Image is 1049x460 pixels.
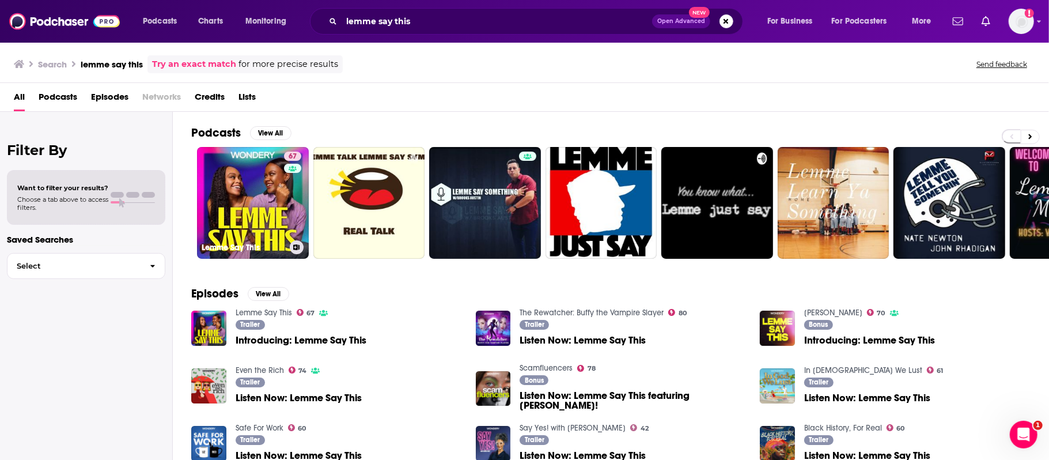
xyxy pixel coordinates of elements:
a: Podchaser - Follow, Share and Rate Podcasts [9,10,120,32]
img: Introducing: Lemme Say This [760,311,795,346]
button: Show profile menu [1009,9,1034,34]
span: 42 [641,426,649,431]
a: In God We Lust [804,365,922,375]
a: 60 [288,424,306,431]
button: open menu [237,12,301,31]
span: 60 [897,426,905,431]
p: Saved Searches [7,234,165,245]
span: 61 [937,368,944,374]
img: User Profile [1009,9,1034,34]
span: 80 [679,311,687,316]
a: All [14,88,25,111]
h2: Filter By [7,142,165,159]
span: Bonus [809,321,828,328]
a: Listen Now: Lemme Say This [520,335,646,345]
button: open menu [824,12,904,31]
a: 42 [630,424,649,431]
a: Charts [191,12,230,31]
a: 67 [284,152,301,161]
span: Want to filter your results? [17,184,108,192]
img: Introducing: Lemme Say This [191,311,226,346]
a: Say Yes! with Carla Hall [520,423,626,433]
span: Choose a tab above to access filters. [17,195,108,212]
span: for more precise results [238,58,338,71]
span: Select [7,262,141,270]
a: 80 [668,309,687,316]
button: Open AdvancedNew [652,14,710,28]
a: Scamfluencers [520,363,573,373]
img: Listen Now: Lemme Say This [476,311,511,346]
span: Trailer [240,321,260,328]
span: 70 [877,311,885,316]
span: Trailer [525,436,544,443]
a: Listen Now: Lemme Say This featuring Scaachi! [520,391,746,410]
h2: Episodes [191,286,238,301]
span: 67 [289,151,297,163]
a: 74 [289,367,307,374]
button: open menu [904,12,946,31]
svg: Add a profile image [1025,9,1034,18]
a: The Rewatcher: Buffy the Vampire Slayer [520,308,664,318]
div: Search podcasts, credits, & more... [321,8,754,35]
span: For Business [767,13,813,29]
span: Logged in as gmalloy [1009,9,1034,34]
span: Trailer [240,436,260,443]
span: Charts [198,13,223,29]
a: Introducing: Lemme Say This [804,335,935,345]
span: 78 [588,366,596,371]
img: Listen Now: Lemme Say This [191,368,226,404]
button: open menu [135,12,192,31]
a: Lemme Say This [236,308,292,318]
span: Trailer [809,436,829,443]
h3: lemme say this [81,59,143,70]
span: 67 [306,311,315,316]
a: Podcasts [39,88,77,111]
button: Send feedback [973,59,1031,69]
a: Lists [238,88,256,111]
a: Even the Rich [236,365,284,375]
button: View All [248,287,289,301]
a: Reality Steve Podcast [804,308,862,318]
a: 61 [927,367,944,374]
a: Listen Now: Lemme Say This [804,393,930,403]
a: Show notifications dropdown [948,12,968,31]
a: Safe For Work [236,423,283,433]
a: Listen Now: Lemme Say This [760,368,795,404]
img: Listen Now: Lemme Say This featuring Scaachi! [476,371,511,406]
span: Networks [142,88,181,111]
span: New [689,7,710,18]
a: Episodes [91,88,128,111]
a: 60 [887,424,905,431]
a: Show notifications dropdown [977,12,995,31]
a: Black History, For Real [804,423,882,433]
span: More [912,13,931,29]
span: Open Advanced [657,18,705,24]
h3: Lemme Say This [202,243,285,252]
span: 74 [298,368,306,374]
span: 1 [1033,421,1043,430]
a: 78 [577,365,596,372]
span: Trailer [525,321,544,328]
a: 67Lemme Say This [197,147,309,259]
span: Podcasts [143,13,177,29]
input: Search podcasts, credits, & more... [342,12,652,31]
h3: Search [38,59,67,70]
iframe: Intercom live chat [1010,421,1037,448]
a: EpisodesView All [191,286,289,301]
a: Listen Now: Lemme Say This [236,393,362,403]
span: Listen Now: Lemme Say This featuring [PERSON_NAME]! [520,391,746,410]
button: Select [7,253,165,279]
button: View All [250,126,291,140]
a: Credits [195,88,225,111]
